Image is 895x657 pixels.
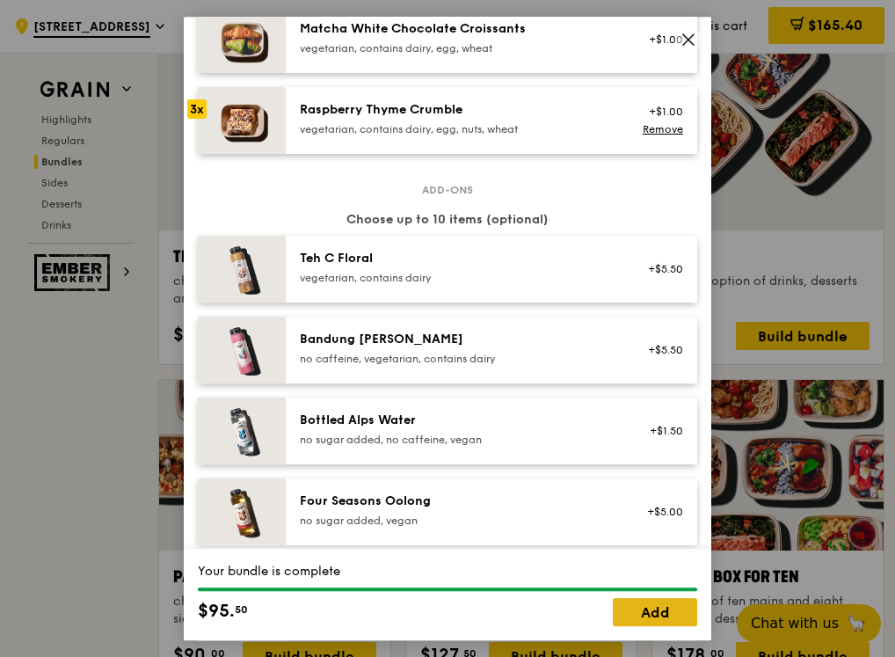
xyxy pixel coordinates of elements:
div: 3x [187,99,207,119]
span: $95. [198,598,235,624]
div: +$1.50 [637,424,683,438]
div: +$1.00 [637,105,683,119]
div: no caffeine, vegetarian, contains dairy [300,352,615,366]
div: vegetarian, contains dairy, egg, nuts, wheat [300,122,615,136]
div: no sugar added, vegan [300,514,615,528]
div: Bottled Alps Water [300,412,615,429]
div: no sugar added, no caffeine, vegan [300,433,615,447]
img: daily_normal_HORZ-teh-c-floral.jpg [198,236,286,303]
div: vegetarian, contains dairy, egg, wheat [300,41,615,55]
a: Remove [643,123,683,135]
div: Your bundle is complete [198,563,697,580]
span: Add-ons [415,183,480,197]
span: 50 [235,602,248,617]
div: +$1.00 [637,33,683,47]
div: +$5.50 [637,343,683,357]
div: Bandung [PERSON_NAME] [300,331,615,348]
a: Add [613,598,697,626]
img: daily_normal_HORZ-four-seasons-oolong.jpg [198,478,286,545]
div: Choose up to 10 items (optional) [198,211,697,229]
div: vegetarian, contains dairy [300,271,615,285]
div: Raspberry Thyme Crumble [300,101,615,119]
img: daily_normal_HORZ-bottled-alps-water.jpg [198,398,286,464]
div: Four Seasons Oolong [300,493,615,510]
div: Teh C Floral [300,250,615,267]
img: daily_normal_Raspberry_Thyme_Crumble__Horizontal_.jpg [198,87,286,154]
img: daily_normal_Matcha_White_Chocolate_Croissants-HORZ.jpg [198,6,286,73]
img: daily_normal_HORZ-bandung-gao.jpg [198,317,286,383]
div: +$5.00 [637,505,683,519]
div: +$5.50 [637,262,683,276]
div: Matcha White Chocolate Croissants [300,20,615,38]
